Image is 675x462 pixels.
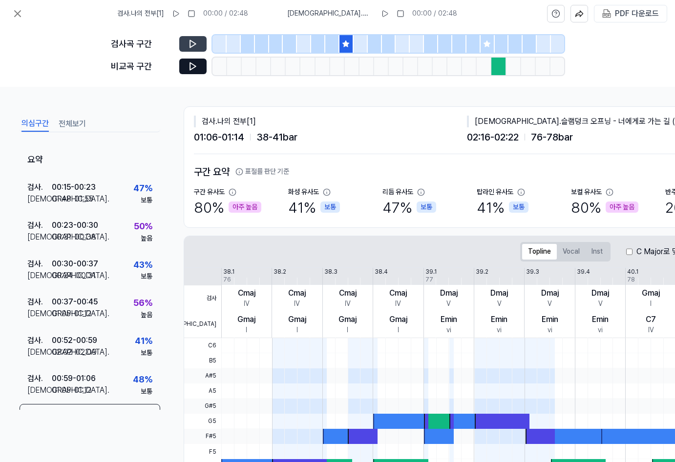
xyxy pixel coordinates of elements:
div: 01:05 - 01:12 [52,308,91,320]
div: 탑라인 유사도 [477,187,513,197]
div: I [296,325,298,335]
div: 80 % [194,197,261,218]
div: IV [648,325,654,335]
div: 00:00 / 02:48 [412,9,457,19]
div: 00:37 - 00:45 [52,296,98,308]
div: Emin [592,314,609,325]
div: 높음 [141,234,152,243]
div: 41 % [288,197,340,218]
div: 47 % [382,197,436,218]
div: Cmaj [389,287,407,299]
div: I [650,299,652,309]
div: 39.3 [526,268,539,276]
div: [DEMOGRAPHIC_DATA] . [27,308,52,320]
div: 보통 [417,201,436,213]
div: Gmaj [288,314,306,325]
div: 02:02 - 02:09 [52,346,97,358]
div: 검사 . [27,373,52,384]
div: 높음 [141,310,152,320]
div: 39.2 [476,268,488,276]
div: 보통 [141,196,152,205]
div: 리듬 유사도 [382,187,413,197]
div: 77 [425,276,433,284]
button: 전체보기 [59,116,86,132]
span: G#5 [184,399,221,414]
div: 56 % [133,296,152,310]
div: I [246,325,247,335]
div: 39.4 [577,268,590,276]
div: [DEMOGRAPHIC_DATA] . [27,384,52,396]
span: A5 [184,383,221,399]
div: IV [345,299,351,309]
div: Dmaj [490,287,508,299]
div: 48 % [133,373,152,387]
div: 비교곡 구간 [111,60,173,74]
div: 00:31 - 00:38 [52,231,96,243]
div: 요약 [20,146,160,175]
div: 38.1 [223,268,234,276]
span: [DEMOGRAPHIC_DATA] [184,311,221,338]
span: 76 - 78 bar [531,129,573,145]
div: V [446,299,451,309]
button: Vocal [557,244,586,260]
div: IV [395,299,401,309]
div: 00:52 - 00:59 [52,335,97,346]
div: C7 [646,314,656,325]
div: 아주 높음 [229,201,261,213]
div: [DEMOGRAPHIC_DATA] . [27,193,52,205]
div: 00:00 / 02:48 [203,9,248,19]
div: 00:59 - 01:06 [52,373,96,384]
span: 38 - 41 bar [256,129,297,145]
div: I [347,325,348,335]
div: Cmaj [288,287,306,299]
div: 검사 . [27,220,52,231]
span: A#5 [184,368,221,383]
div: 50 % [134,220,152,234]
div: 40.1 [627,268,638,276]
div: 보통 [320,201,340,213]
span: 검사 [184,285,221,312]
div: vi [497,325,502,335]
div: Gmaj [338,314,357,325]
div: 47 % [133,181,152,196]
div: 검사 . 나의 전부[1] [194,116,467,127]
div: [DEMOGRAPHIC_DATA] . [27,231,52,243]
img: PDF Download [602,9,611,18]
div: 76 [223,276,231,284]
div: 41 % [477,197,528,218]
div: 구간 유사도 [194,187,225,197]
div: 검사 . [27,296,52,308]
div: Cmaj [238,287,255,299]
div: 38.3 [324,268,337,276]
div: 78 [627,276,635,284]
div: 43 % [133,258,152,272]
div: I [398,325,399,335]
div: 검사 . [27,258,52,270]
div: IV [294,299,300,309]
span: F#5 [184,429,221,444]
span: [DEMOGRAPHIC_DATA] . 슬램덩크 오프닝 - 너에게로 가는 길 (영어버젼) [287,9,373,19]
button: Topline [522,244,557,260]
div: 01:48 - 01:55 [52,193,93,205]
div: 보통 [141,387,152,397]
div: Dmaj [591,287,609,299]
div: 화성 유사도 [288,187,319,197]
button: 의심구간 [21,116,49,132]
div: 00:30 - 00:37 [52,258,98,270]
button: Inst [586,244,609,260]
span: 검사 . 나의 전부[1] [117,9,164,19]
div: Emin [542,314,558,325]
div: 검사 . [27,335,52,346]
div: V [497,299,502,309]
span: 02:16 - 02:22 [467,129,519,145]
div: 검사곡 구간 [111,37,173,51]
div: 41 % [135,334,152,348]
div: 검사 . [27,181,52,193]
div: 아주 높음 [606,201,638,213]
div: Dmaj [440,287,458,299]
span: F5 [184,444,221,459]
div: 80 % [571,197,638,218]
div: 39.1 [425,268,437,276]
span: G5 [184,414,221,429]
div: [DEMOGRAPHIC_DATA] . [27,346,52,358]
